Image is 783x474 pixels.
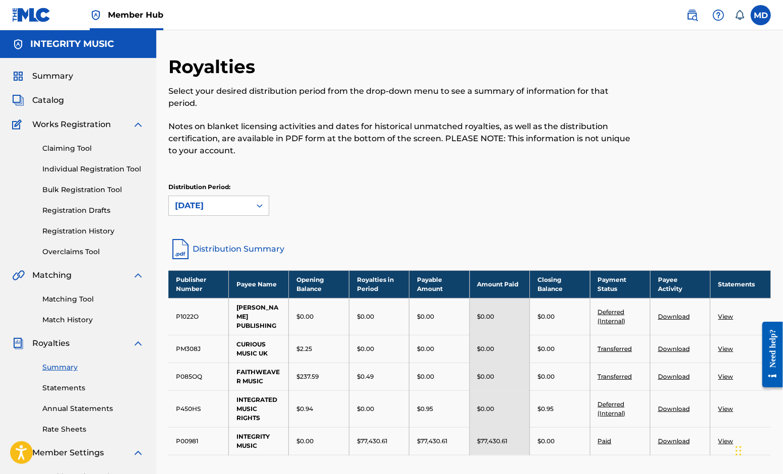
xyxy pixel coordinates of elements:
[598,373,632,380] a: Transferred
[42,185,144,195] a: Bulk Registration Tool
[12,269,25,281] img: Matching
[168,335,228,363] td: PM308J
[108,9,163,21] span: Member Hub
[598,345,632,352] a: Transferred
[228,270,288,298] th: Payee Name
[718,405,733,412] a: View
[417,372,434,381] p: $0.00
[32,447,104,459] span: Member Settings
[537,372,555,381] p: $0.00
[228,335,288,363] td: CURIOUS MUSIC UK
[718,345,733,352] a: View
[168,183,269,192] p: Distribution Period:
[658,373,690,380] a: Download
[42,362,144,373] a: Summary
[537,404,554,413] p: $0.95
[469,270,529,298] th: Amount Paid
[12,94,24,106] img: Catalog
[477,312,495,321] p: $0.00
[228,390,288,427] td: INTEGRATED MUSIC RIGHTS
[537,437,555,446] p: $0.00
[718,373,733,380] a: View
[658,345,690,352] a: Download
[682,5,702,25] a: Public Search
[168,363,228,390] td: P085OQ
[598,400,626,417] a: Deferred (Internal)
[289,270,349,298] th: Opening Balance
[296,312,314,321] p: $0.00
[12,70,73,82] a: SummarySummary
[42,164,144,174] a: Individual Registration Tool
[417,312,434,321] p: $0.00
[658,405,690,412] a: Download
[32,269,72,281] span: Matching
[296,344,312,353] p: $2.25
[32,70,73,82] span: Summary
[357,312,374,321] p: $0.00
[598,308,626,325] a: Deferred (Internal)
[658,313,690,320] a: Download
[736,436,742,466] div: Drag
[409,270,469,298] th: Payable Amount
[357,437,387,446] p: $77,430.61
[590,270,650,298] th: Payment Status
[537,344,555,353] p: $0.00
[349,270,409,298] th: Royalties in Period
[228,298,288,335] td: [PERSON_NAME] PUBLISHING
[296,372,319,381] p: $237.59
[733,426,783,474] iframe: Chat Widget
[712,9,725,21] img: help
[168,270,228,298] th: Publisher Number
[477,404,495,413] p: $0.00
[537,312,555,321] p: $0.00
[296,437,314,446] p: $0.00
[42,226,144,236] a: Registration History
[417,437,447,446] p: $77,430.61
[12,38,24,50] img: Accounts
[718,437,733,445] a: View
[175,200,245,212] div: [DATE]
[12,118,25,131] img: Works Registration
[686,9,698,21] img: search
[417,404,433,413] p: $0.95
[42,294,144,305] a: Matching Tool
[12,8,51,22] img: MLC Logo
[168,427,228,455] td: P00981
[168,298,228,335] td: P1022O
[42,383,144,393] a: Statements
[32,337,70,349] span: Royalties
[718,313,733,320] a: View
[357,404,374,413] p: $0.00
[228,363,288,390] td: FAITHWEAVER MUSIC
[42,205,144,216] a: Registration Drafts
[735,10,745,20] div: Notifications
[708,5,729,25] div: Help
[132,269,144,281] img: expand
[168,390,228,427] td: P450HS
[168,121,632,157] p: Notes on blanket licensing activities and dates for historical unmatched royalties, as well as th...
[650,270,710,298] th: Payee Activity
[32,118,111,131] span: Works Registration
[42,424,144,435] a: Rate Sheets
[477,372,495,381] p: $0.00
[658,437,690,445] a: Download
[32,94,64,106] span: Catalog
[751,5,771,25] div: User Menu
[132,337,144,349] img: expand
[168,55,260,78] h2: Royalties
[755,314,783,395] iframe: Resource Center
[168,237,193,261] img: distribution-summary-pdf
[12,337,24,349] img: Royalties
[296,404,313,413] p: $0.94
[417,344,434,353] p: $0.00
[42,403,144,414] a: Annual Statements
[357,372,374,381] p: $0.49
[90,9,102,21] img: Top Rightsholder
[42,143,144,154] a: Claiming Tool
[132,447,144,459] img: expand
[477,437,508,446] p: $77,430.61
[530,270,590,298] th: Closing Balance
[42,315,144,325] a: Match History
